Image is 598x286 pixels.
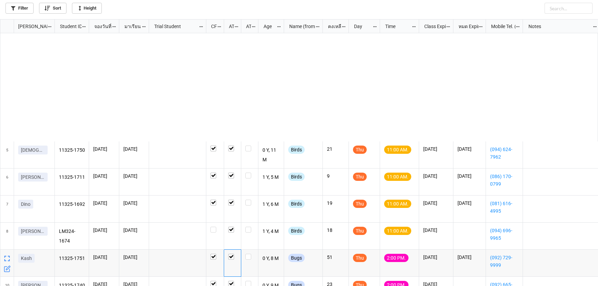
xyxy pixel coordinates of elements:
[5,3,34,14] a: Filter
[56,23,82,30] div: Student ID (from [PERSON_NAME] Name)
[353,200,367,208] div: Thu
[381,23,412,30] div: Time
[353,227,367,235] div: Thu
[423,254,449,261] p: [DATE]
[420,23,446,30] div: Class Expiration
[225,23,234,30] div: ATT
[327,146,344,152] p: 21
[72,3,102,14] a: Height
[490,254,518,269] a: (092) 729-9999
[93,254,115,261] p: [DATE]
[423,200,449,207] p: [DATE]
[384,173,411,181] div: 11:00 AM.
[288,227,305,235] div: Birds
[123,200,145,207] p: [DATE]
[150,23,198,30] div: Trial Student
[263,200,280,209] p: 1 Y, 6 M
[457,200,481,207] p: [DATE]
[263,173,280,182] p: 1 Y, 5 M
[123,173,145,179] p: [DATE]
[263,254,280,263] p: 0 Y, 8 M
[384,146,411,154] div: 11:00 AM.
[384,254,408,262] div: 2:00 PM.
[21,174,45,181] p: [PERSON_NAME]
[350,23,373,30] div: Day
[21,201,30,208] p: Dino
[423,146,449,152] p: [DATE]
[384,227,411,235] div: 11:00 AM.
[353,173,367,181] div: Thu
[545,3,593,14] input: Search...
[353,146,367,154] div: Thu
[490,146,518,161] a: (094) 624-7962
[457,146,481,152] p: [DATE]
[59,200,85,209] p: 11325-1692
[423,227,449,234] p: [DATE]
[207,23,217,30] div: CF
[21,147,45,153] p: [DEMOGRAPHIC_DATA]
[39,3,66,14] a: Sort
[457,173,481,179] p: [DATE]
[490,200,518,215] a: (081) 616-4995
[59,227,85,245] p: LM324-1674
[93,227,115,234] p: [DATE]
[90,23,112,30] div: จองวันที่
[353,254,367,262] div: Thu
[288,146,305,154] div: Birds
[93,173,115,179] p: [DATE]
[6,169,8,195] span: 6
[285,23,315,30] div: Name (from Class)
[120,23,142,30] div: มาเรียน
[457,254,481,261] p: [DATE]
[490,227,518,242] a: (094) 696-9965
[327,254,344,261] p: 51
[93,200,115,207] p: [DATE]
[263,146,280,164] p: 0 Y, 11 M
[59,146,85,155] p: 11325-1750
[288,254,305,262] div: Bugs
[327,200,344,207] p: 19
[288,173,305,181] div: Birds
[6,223,8,249] span: 8
[123,254,145,261] p: [DATE]
[21,255,32,262] p: Kash
[14,23,47,30] div: [PERSON_NAME] Name
[259,23,277,30] div: Age
[93,146,115,152] p: [DATE]
[123,227,145,234] p: [DATE]
[21,228,45,235] p: [PERSON_NAME]ปู
[6,141,8,168] span: 5
[327,227,344,234] p: 18
[59,173,85,182] p: 11325-1711
[242,23,252,30] div: ATK
[454,23,478,30] div: หมด Expired date (from [PERSON_NAME] Name)
[487,23,515,30] div: Mobile Tel. (from Nick Name)
[423,173,449,179] p: [DATE]
[123,146,145,152] p: [DATE]
[59,254,85,263] p: 11325-1751
[263,227,280,236] p: 1 Y, 4 M
[288,200,305,208] div: Birds
[490,173,518,188] a: (086) 170-0799
[6,196,8,222] span: 7
[524,23,593,30] div: Notes
[384,200,411,208] div: 11:00 AM.
[324,23,342,30] div: คงเหลือ (from Nick Name)
[0,20,55,33] div: grid
[327,173,344,179] p: 9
